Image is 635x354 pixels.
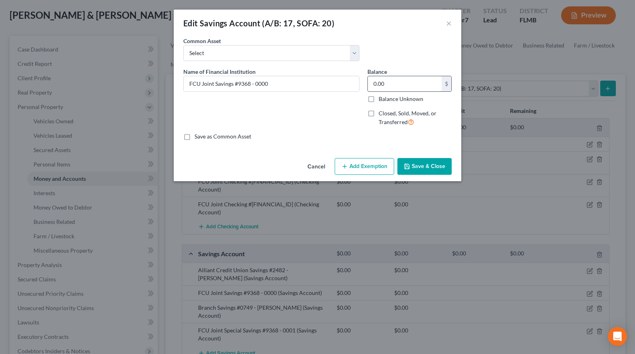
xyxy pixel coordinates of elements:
span: Closed, Sold, Moved, or Transferred [379,110,437,125]
span: Name of Financial Institution [183,68,256,75]
button: Add Exemption [335,158,394,175]
label: Balance Unknown [379,95,423,103]
input: Enter name... [184,76,359,91]
button: Cancel [301,159,331,175]
input: 0.00 [368,76,442,91]
label: Balance [367,67,387,76]
button: × [446,18,452,28]
div: $ [442,76,451,91]
button: Save & Close [397,158,452,175]
div: Open Intercom Messenger [608,327,627,346]
div: Edit Savings Account (A/B: 17, SOFA: 20) [183,18,334,29]
label: Common Asset [183,37,221,45]
label: Save as Common Asset [194,133,251,140]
